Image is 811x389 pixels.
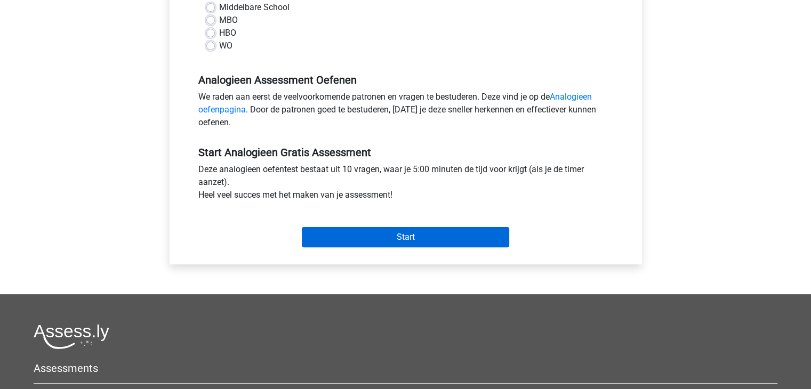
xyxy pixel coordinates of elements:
input: Start [302,227,509,247]
label: Middelbare School [219,1,290,14]
h5: Start Analogieen Gratis Assessment [198,146,613,159]
h5: Assessments [34,362,777,375]
div: We raden aan eerst de veelvoorkomende patronen en vragen te bestuderen. Deze vind je op de . Door... [190,91,621,133]
label: HBO [219,27,236,39]
h5: Analogieen Assessment Oefenen [198,74,613,86]
img: Assessly logo [34,324,109,349]
div: Deze analogieen oefentest bestaat uit 10 vragen, waar je 5:00 minuten de tijd voor krijgt (als je... [190,163,621,206]
label: MBO [219,14,238,27]
label: WO [219,39,232,52]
